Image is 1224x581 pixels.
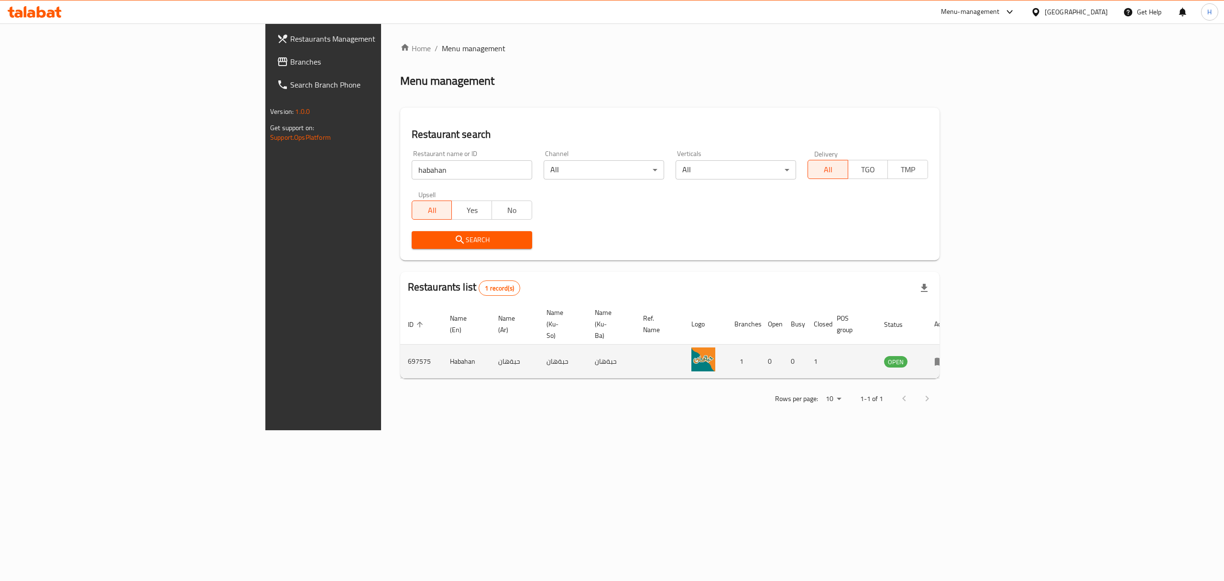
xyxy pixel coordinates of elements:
[884,319,915,330] span: Status
[412,201,452,220] button: All
[808,160,848,179] button: All
[727,304,760,345] th: Branches
[837,313,865,335] span: POS group
[691,347,715,371] img: Habahan
[1207,7,1212,17] span: H
[498,313,527,335] span: Name (Ar)
[269,73,470,96] a: Search Branch Phone
[775,393,818,405] p: Rows per page:
[884,357,907,368] span: OPEN
[587,345,635,379] td: حبةهان
[892,163,924,177] span: TMP
[269,50,470,73] a: Branches
[408,280,520,296] h2: Restaurants list
[479,280,520,296] div: Total records count
[848,160,888,179] button: TGO
[783,345,806,379] td: 0
[544,160,664,179] div: All
[546,307,576,341] span: Name (Ku-So)
[412,127,928,142] h2: Restaurant search
[270,122,314,134] span: Get support on:
[595,307,624,341] span: Name (Ku-Ba)
[814,150,838,157] label: Delivery
[400,43,940,54] nav: breadcrumb
[416,203,448,217] span: All
[783,304,806,345] th: Busy
[450,313,479,335] span: Name (En)
[290,33,462,45] span: Restaurants Management
[822,392,845,406] div: Rows per page:
[479,284,520,293] span: 1 record(s)
[860,393,883,405] p: 1-1 of 1
[400,304,960,379] table: enhanced table
[760,304,783,345] th: Open
[806,345,829,379] td: 1
[727,345,760,379] td: 1
[760,345,783,379] td: 0
[643,313,672,335] span: Ref. Name
[812,163,844,177] span: All
[270,105,294,118] span: Version:
[492,201,532,220] button: No
[412,160,532,179] input: Search for restaurant name or ID..
[418,191,436,198] label: Upsell
[451,201,492,220] button: Yes
[295,105,310,118] span: 1.0.0
[269,27,470,50] a: Restaurants Management
[927,304,960,345] th: Action
[887,160,928,179] button: TMP
[1045,7,1108,17] div: [GEOGRAPHIC_DATA]
[290,56,462,67] span: Branches
[400,73,494,89] h2: Menu management
[442,43,505,54] span: Menu management
[852,163,885,177] span: TGO
[913,277,936,300] div: Export file
[491,345,539,379] td: حبةهان
[941,6,1000,18] div: Menu-management
[456,203,488,217] span: Yes
[290,79,462,90] span: Search Branch Phone
[412,231,532,249] button: Search
[270,131,331,144] a: Support.OpsPlatform
[419,234,525,246] span: Search
[408,319,426,330] span: ID
[806,304,829,345] th: Closed
[539,345,587,379] td: حبةهان
[496,203,528,217] span: No
[684,304,727,345] th: Logo
[676,160,796,179] div: All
